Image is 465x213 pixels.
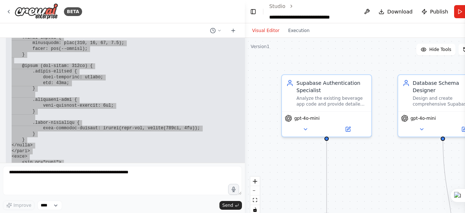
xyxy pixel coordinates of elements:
[64,7,82,16] div: BETA
[281,74,372,137] div: Supabase Authentication SpecialistAnalyze the existing beverage app code and provide detailed imp...
[219,201,242,210] button: Send
[3,201,35,210] button: Improve
[207,26,225,35] button: Switch to previous chat
[227,26,239,35] button: Start a new chat
[222,202,233,208] span: Send
[411,115,436,121] span: gpt-4o-mini
[250,186,260,196] button: zoom out
[249,7,257,17] button: Hide left sidebar
[430,8,448,15] span: Publish
[15,3,58,20] img: Logo
[418,5,451,18] button: Publish
[250,196,260,205] button: fit view
[251,44,270,50] div: Version 1
[248,26,284,35] button: Visual Editor
[284,26,314,35] button: Execution
[269,3,286,9] a: Studio
[387,8,413,15] span: Download
[13,202,31,208] span: Improve
[296,79,367,94] div: Supabase Authentication Specialist
[296,95,367,107] div: Analyze the existing beverage app code and provide detailed implementation guidance for integrati...
[250,177,260,186] button: zoom in
[228,184,239,195] button: Click to speak your automation idea
[294,115,320,121] span: gpt-4o-mini
[416,44,456,55] button: Hide Tools
[327,125,368,134] button: Open in side panel
[429,47,452,52] span: Hide Tools
[269,3,355,21] nav: breadcrumb
[376,5,416,18] button: Download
